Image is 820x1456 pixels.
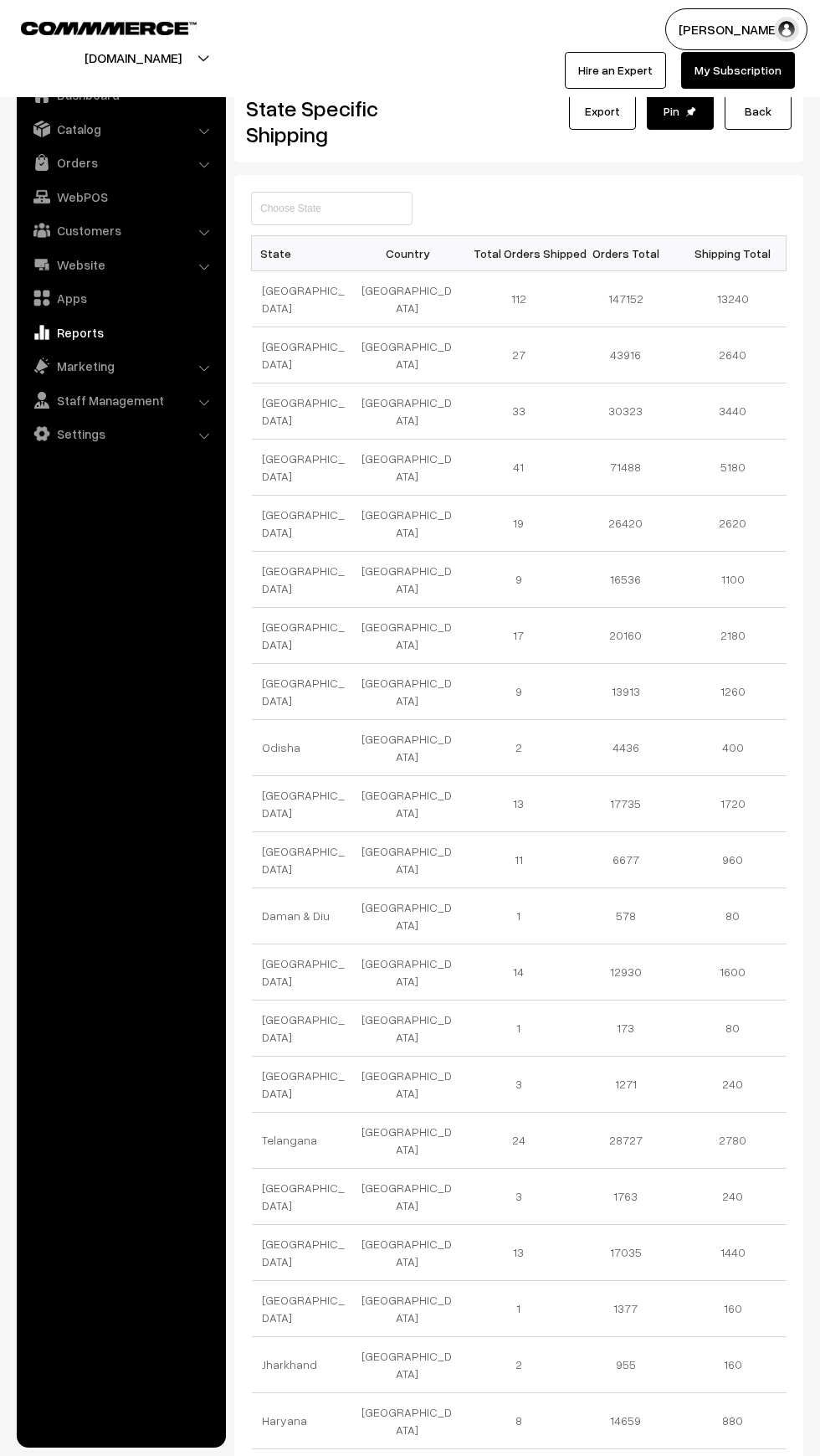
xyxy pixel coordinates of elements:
[21,17,167,37] a: COMMMERCE
[252,327,359,383] td: [GEOGRAPHIC_DATA]
[572,1168,679,1224] td: 1763
[572,1224,679,1280] td: 17035
[465,887,572,944] td: 1
[252,1280,359,1336] td: [GEOGRAPHIC_DATA]
[358,775,465,831] td: [GEOGRAPHIC_DATA]
[725,93,792,130] a: Back
[465,775,572,831] td: 13
[465,1336,572,1392] td: 2
[358,236,465,270] th: Country
[679,1112,787,1168] td: 2780
[572,1112,679,1168] td: 28727
[252,887,359,944] td: Daman & Diu
[252,495,359,551] td: [GEOGRAPHIC_DATA]
[679,663,787,719] td: 1260
[572,663,679,719] td: 13913
[679,1000,787,1056] td: 80
[572,607,679,663] td: 20160
[358,327,465,383] td: [GEOGRAPHIC_DATA]
[572,1392,679,1448] td: 14659
[679,887,787,944] td: 80
[358,944,465,1000] td: [GEOGRAPHIC_DATA]
[358,1392,465,1448] td: [GEOGRAPHIC_DATA]
[358,1056,465,1112] td: [GEOGRAPHIC_DATA]
[21,283,220,313] a: Apps
[774,17,799,42] img: user
[465,1224,572,1280] td: 13
[252,270,359,327] td: [GEOGRAPHIC_DATA]
[358,831,465,887] td: [GEOGRAPHIC_DATA]
[465,1112,572,1168] td: 24
[679,607,787,663] td: 2180
[21,385,220,415] a: Staff Management
[679,944,787,1000] td: 1600
[358,1280,465,1336] td: [GEOGRAPHIC_DATA]
[21,182,220,212] a: WebPOS
[252,607,359,663] td: [GEOGRAPHIC_DATA]
[465,1168,572,1224] td: 3
[21,114,220,144] a: Catalog
[465,607,572,663] td: 17
[465,439,572,495] td: 41
[358,495,465,551] td: [GEOGRAPHIC_DATA]
[358,1224,465,1280] td: [GEOGRAPHIC_DATA]
[465,383,572,439] td: 33
[679,775,787,831] td: 1720
[465,1280,572,1336] td: 1
[679,1280,787,1336] td: 160
[252,831,359,887] td: [GEOGRAPHIC_DATA]
[21,419,220,449] a: Settings
[572,327,679,383] td: 43916
[465,1000,572,1056] td: 1
[465,1392,572,1448] td: 8
[26,37,240,79] button: [DOMAIN_NAME]
[572,775,679,831] td: 17735
[252,1168,359,1224] td: [GEOGRAPHIC_DATA]
[465,551,572,607] td: 9
[358,1000,465,1056] td: [GEOGRAPHIC_DATA]
[572,270,679,327] td: 147152
[252,1224,359,1280] td: [GEOGRAPHIC_DATA]
[679,383,787,439] td: 3440
[358,663,465,719] td: [GEOGRAPHIC_DATA]
[252,1056,359,1112] td: [GEOGRAPHIC_DATA]
[21,351,220,381] a: Marketing
[358,551,465,607] td: [GEOGRAPHIC_DATA]
[679,831,787,887] td: 960
[358,270,465,327] td: [GEOGRAPHIC_DATA]
[679,551,787,607] td: 1100
[679,1056,787,1112] td: 240
[21,317,220,347] a: Reports
[572,495,679,551] td: 26420
[465,236,572,270] th: Total Orders Shipped
[572,383,679,439] td: 30323
[358,439,465,495] td: [GEOGRAPHIC_DATA]
[252,1392,359,1448] td: Haryana
[572,719,679,775] td: 4436
[252,439,359,495] td: [GEOGRAPHIC_DATA]
[358,887,465,944] td: [GEOGRAPHIC_DATA]
[572,944,679,1000] td: 12930
[679,327,787,383] td: 2640
[252,1112,359,1168] td: Telangana
[681,52,795,89] a: My Subscription
[358,383,465,439] td: [GEOGRAPHIC_DATA]
[252,1000,359,1056] td: [GEOGRAPHIC_DATA]
[252,775,359,831] td: [GEOGRAPHIC_DATA]
[465,270,572,327] td: 112
[572,887,679,944] td: 578
[465,495,572,551] td: 19
[358,1336,465,1392] td: [GEOGRAPHIC_DATA]
[572,831,679,887] td: 6677
[252,236,359,270] th: State
[252,719,359,775] td: Odisha
[679,236,787,270] th: Shipping Total
[465,1056,572,1112] td: 3
[679,270,787,327] td: 13240
[572,1056,679,1112] td: 1271
[252,1336,359,1392] td: Jharkhand
[572,236,679,270] th: Orders Total
[647,92,714,130] button: Pin
[679,1168,787,1224] td: 240
[252,383,359,439] td: [GEOGRAPHIC_DATA]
